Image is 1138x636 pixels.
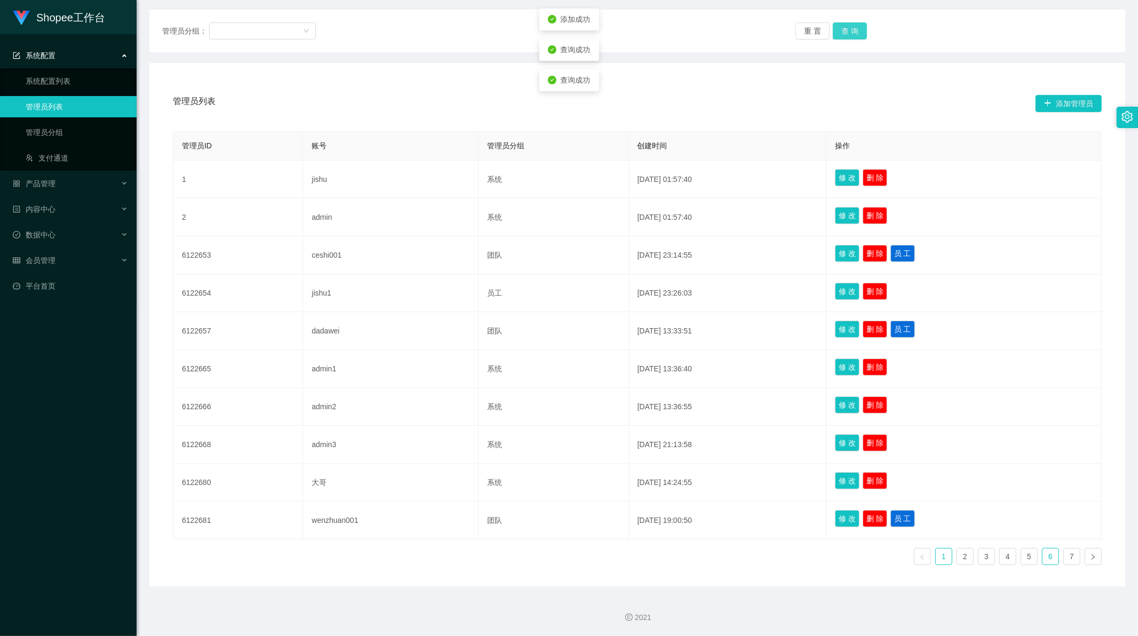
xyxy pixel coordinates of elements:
[638,289,692,297] span: [DATE] 23:26:03
[863,245,887,262] button: 删 除
[835,141,850,150] span: 操作
[173,274,303,312] td: 6122654
[638,516,692,524] span: [DATE] 19:00:50
[479,502,629,539] td: 团队
[638,327,692,335] span: [DATE] 13:33:51
[863,434,887,451] button: 删 除
[833,22,867,39] button: 查 询
[863,169,887,186] button: 删 除
[303,198,479,236] td: admin
[173,350,303,388] td: 6122665
[835,510,860,527] button: 修 改
[173,161,303,198] td: 1
[173,464,303,502] td: 6122680
[548,15,556,23] i: icon: check-circle
[303,161,479,198] td: jishu
[795,22,830,39] button: 重 置
[303,426,479,464] td: admin3
[1121,111,1133,123] i: 图标: setting
[13,51,55,60] span: 系统配置
[863,472,887,489] button: 删 除
[26,122,128,143] a: 管理员分组
[173,236,303,274] td: 6122653
[919,554,926,560] i: 图标: left
[13,275,128,297] a: 图标: dashboard平台首页
[303,28,309,35] i: 图标: down
[303,388,479,426] td: admin2
[835,283,860,300] button: 修 改
[479,198,629,236] td: 系统
[935,548,952,565] li: 1
[863,321,887,338] button: 删 除
[13,11,30,26] img: logo.9652507e.png
[1036,95,1102,112] button: 图标: plus添加管理员
[479,464,629,502] td: 系统
[548,45,556,54] i: icon: check-circle
[1085,548,1102,565] li: 下一页
[957,548,973,565] a: 2
[863,510,887,527] button: 删 除
[173,502,303,539] td: 6122681
[1021,548,1038,565] li: 5
[638,213,692,221] span: [DATE] 01:57:40
[638,141,667,150] span: 创建时间
[303,274,479,312] td: jishu1
[13,205,55,213] span: 内容中心
[978,548,995,565] li: 3
[936,548,952,565] a: 1
[638,175,692,184] span: [DATE] 01:57:40
[303,236,479,274] td: ceshi001
[479,236,629,274] td: 团队
[835,207,860,224] button: 修 改
[957,548,974,565] li: 2
[13,257,20,264] i: 图标: table
[835,321,860,338] button: 修 改
[561,45,591,54] span: 查询成功
[173,312,303,350] td: 6122657
[890,510,915,527] button: 员 工
[638,440,692,449] span: [DATE] 21:13:58
[479,312,629,350] td: 团队
[303,464,479,502] td: 大哥
[182,141,212,150] span: 管理员ID
[303,350,479,388] td: admin1
[145,612,1129,623] div: 2021
[487,141,524,150] span: 管理员分组
[1064,548,1080,565] a: 7
[173,198,303,236] td: 2
[1042,548,1059,565] a: 6
[173,95,216,112] span: 管理员列表
[863,396,887,414] button: 删 除
[13,180,20,187] i: 图标: appstore-o
[835,245,860,262] button: 修 改
[13,231,20,238] i: 图标: check-circle-o
[303,312,479,350] td: dadawei
[26,70,128,92] a: 系统配置列表
[1063,548,1080,565] li: 7
[835,472,860,489] button: 修 改
[1021,548,1037,565] a: 5
[548,76,556,84] i: icon: check-circle
[26,96,128,117] a: 管理员列表
[638,364,692,373] span: [DATE] 13:36:40
[26,147,128,169] a: 图标: usergroup-add-o支付通道
[999,548,1016,565] li: 4
[914,548,931,565] li: 上一页
[173,388,303,426] td: 6122666
[638,478,692,487] span: [DATE] 14:24:55
[162,26,209,37] span: 管理员分组：
[479,426,629,464] td: 系统
[479,350,629,388] td: 系统
[978,548,994,565] a: 3
[36,1,105,35] h1: Shopee工作台
[863,359,887,376] button: 删 除
[479,161,629,198] td: 系统
[561,15,591,23] span: 添加成功
[1000,548,1016,565] a: 4
[13,256,55,265] span: 会员管理
[13,230,55,239] span: 数据中心
[173,426,303,464] td: 6122668
[1090,554,1096,560] i: 图标: right
[890,245,915,262] button: 员 工
[625,614,633,621] i: 图标: copyright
